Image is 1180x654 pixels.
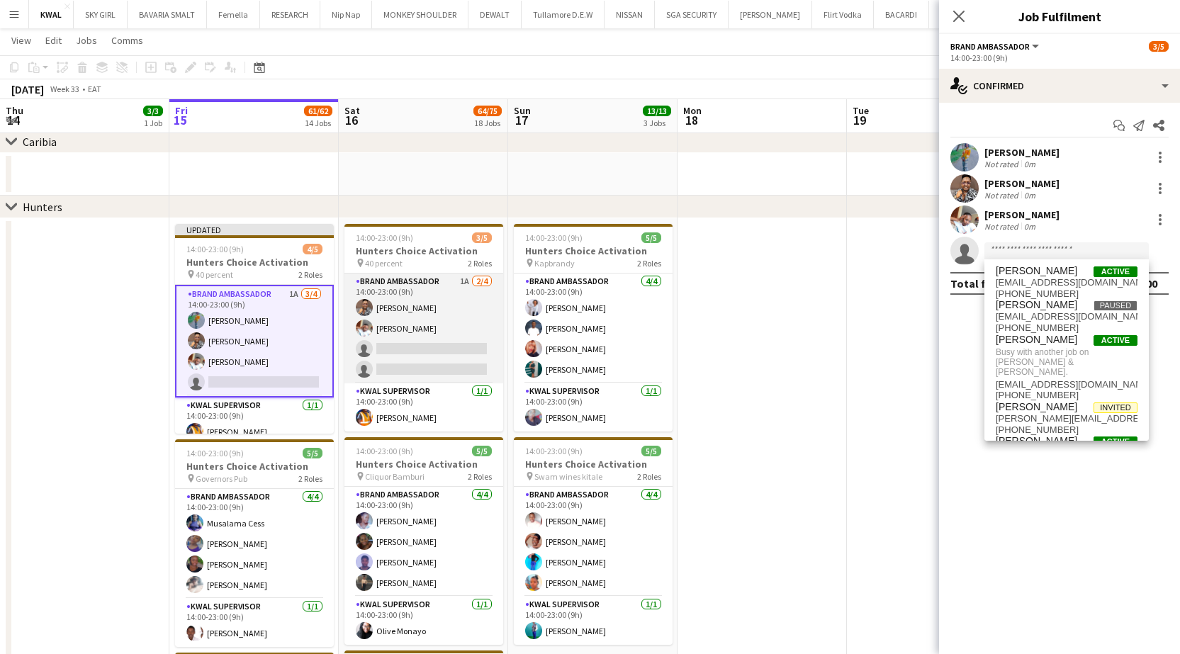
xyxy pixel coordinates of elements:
[40,31,67,50] a: Edit
[175,439,334,647] app-job-card: 14:00-23:00 (9h)5/5Hunters Choice Activation Governors Pub2 RolesBrand Ambassador4/414:00-23:00 (...
[643,106,671,116] span: 13/13
[173,112,188,128] span: 15
[984,146,1060,159] div: [PERSON_NAME]
[1094,436,1137,447] span: Active
[1094,335,1137,346] span: Active
[1021,159,1038,169] div: 0m
[320,1,372,28] button: Nip Nap
[11,82,44,96] div: [DATE]
[534,471,602,482] span: Swam wines kitale
[472,446,492,456] span: 5/5
[344,597,503,645] app-card-role: KWAL SUPERVISOR1/114:00-23:00 (9h)Olive Monayo
[681,112,702,128] span: 18
[298,473,322,484] span: 2 Roles
[344,104,360,117] span: Sat
[522,1,605,28] button: Tullamore D.E.W
[468,471,492,482] span: 2 Roles
[11,34,31,47] span: View
[175,460,334,473] h3: Hunters Choice Activation
[175,224,334,235] div: Updated
[1094,300,1137,311] span: Paused
[344,244,503,257] h3: Hunters Choice Activation
[196,269,233,280] span: 40 percent
[514,383,673,432] app-card-role: KWAL SUPERVISOR1/114:00-23:00 (9h)[PERSON_NAME]
[47,84,82,94] span: Week 33
[850,112,869,128] span: 19
[342,112,360,128] span: 16
[111,34,143,47] span: Comms
[344,487,503,597] app-card-role: Brand Ambassador4/414:00-23:00 (9h)[PERSON_NAME][PERSON_NAME][PERSON_NAME][PERSON_NAME]
[1094,402,1137,413] span: Invited
[175,398,334,446] app-card-role: KWAL SUPERVISOR1/114:00-23:00 (9h)[PERSON_NAME]
[525,232,583,243] span: 14:00-23:00 (9h)
[996,390,1137,401] span: +254701577182
[298,269,322,280] span: 2 Roles
[175,489,334,599] app-card-role: Brand Ambassador4/414:00-23:00 (9h)Musalama Cess[PERSON_NAME][PERSON_NAME][PERSON_NAME]
[196,473,247,484] span: Governors Pub
[984,159,1021,169] div: Not rated
[143,106,163,116] span: 3/3
[514,274,673,383] app-card-role: Brand Ambassador4/414:00-23:00 (9h)[PERSON_NAME][PERSON_NAME][PERSON_NAME][PERSON_NAME]
[514,597,673,645] app-card-role: KWAL SUPERVISOR1/114:00-23:00 (9h)[PERSON_NAME]
[512,112,531,128] span: 17
[984,190,1021,201] div: Not rated
[984,208,1060,221] div: [PERSON_NAME]
[929,1,1081,28] button: [PERSON_NAME] & [PERSON_NAME]
[6,31,37,50] a: View
[996,401,1077,413] span: Michelle Abdallah
[1094,266,1137,277] span: Active
[605,1,655,28] button: NISSAN
[4,112,23,128] span: 14
[468,258,492,269] span: 2 Roles
[984,177,1060,190] div: [PERSON_NAME]
[344,274,503,383] app-card-role: Brand Ambassador1A2/414:00-23:00 (9h)[PERSON_NAME][PERSON_NAME]
[305,118,332,128] div: 14 Jobs
[514,104,531,117] span: Sun
[6,104,23,117] span: Thu
[144,118,162,128] div: 1 Job
[128,1,207,28] button: BAVARIA SMALT
[186,244,244,254] span: 14:00-23:00 (9h)
[186,448,244,458] span: 14:00-23:00 (9h)
[303,448,322,458] span: 5/5
[950,41,1030,52] span: Brand Ambassador
[468,1,522,28] button: DEWALT
[514,244,673,257] h3: Hunters Choice Activation
[984,221,1021,232] div: Not rated
[473,106,502,116] span: 64/75
[514,224,673,432] app-job-card: 14:00-23:00 (9h)5/5Hunters Choice Activation Kapbrandy2 RolesBrand Ambassador4/414:00-23:00 (9h)[...
[514,487,673,597] app-card-role: Brand Ambassador4/414:00-23:00 (9h)[PERSON_NAME][PERSON_NAME][PERSON_NAME][PERSON_NAME]
[45,34,62,47] span: Edit
[106,31,149,50] a: Comms
[637,471,661,482] span: 2 Roles
[23,200,62,214] div: Hunters
[939,69,1180,103] div: Confirmed
[996,311,1137,322] span: wanjikuelizabeth093@gmail.com
[260,1,320,28] button: RESEARCH
[1021,190,1038,201] div: 0m
[996,334,1077,346] span: IDRIS MUDEIZI
[74,1,128,28] button: SKY GIRL
[372,1,468,28] button: MONKEY SHOULDER
[344,224,503,432] app-job-card: 14:00-23:00 (9h)3/5Hunters Choice Activation 40 percent2 RolesBrand Ambassador1A2/414:00-23:00 (9...
[344,458,503,470] h3: Hunters Choice Activation
[996,265,1077,277] span: Patricia Ivy
[996,379,1137,390] span: idrismudeizi@gmail.com
[70,31,103,50] a: Jobs
[29,1,74,28] button: KWAL
[996,435,1077,447] span: Esther Abel
[996,288,1137,300] span: +254759300886
[356,446,413,456] span: 14:00-23:00 (9h)
[641,232,661,243] span: 5/5
[525,446,583,456] span: 14:00-23:00 (9h)
[356,232,413,243] span: 14:00-23:00 (9h)
[1149,41,1169,52] span: 3/5
[344,437,503,645] div: 14:00-23:00 (9h)5/5Hunters Choice Activation Cliquor Bamburi2 RolesBrand Ambassador4/414:00-23:00...
[996,346,1137,379] span: Busy with another job on [PERSON_NAME] & [PERSON_NAME].
[637,258,661,269] span: 2 Roles
[939,7,1180,26] h3: Job Fulfilment
[175,224,334,434] app-job-card: Updated14:00-23:00 (9h)4/5Hunters Choice Activation 40 percent2 RolesBrand Ambassador1A3/414:00-2...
